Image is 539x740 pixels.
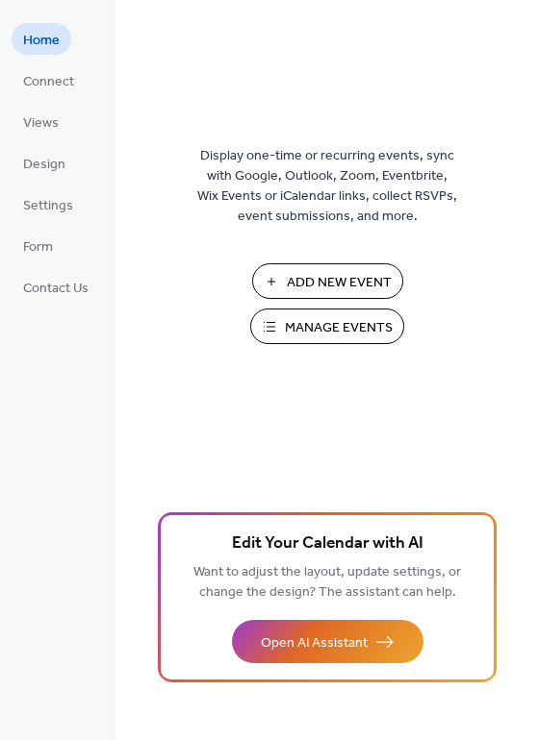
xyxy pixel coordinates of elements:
a: Connect [12,64,86,96]
span: Open AI Assistant [261,633,368,654]
span: Edit Your Calendar with AI [232,530,423,557]
a: Home [12,23,71,55]
a: Contact Us [12,271,100,303]
span: Contact Us [23,279,89,299]
span: Design [23,155,65,175]
a: Views [12,106,70,137]
button: Open AI Assistant [232,620,423,663]
span: Home [23,31,60,51]
span: Settings [23,196,73,216]
span: Form [23,237,53,258]
span: Display one-time or recurring events, sync with Google, Outlook, Zoom, Eventbrite, Wix Events or ... [197,146,457,227]
span: Connect [23,72,74,92]
a: Design [12,147,77,179]
span: Want to adjust the layout, update settings, or change the design? The assistant can help. [193,559,461,605]
a: Settings [12,188,85,220]
span: Add New Event [287,273,392,293]
button: Add New Event [252,263,403,299]
span: Views [23,113,59,134]
span: Manage Events [285,318,393,338]
button: Manage Events [250,308,404,344]
a: Form [12,230,64,261]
